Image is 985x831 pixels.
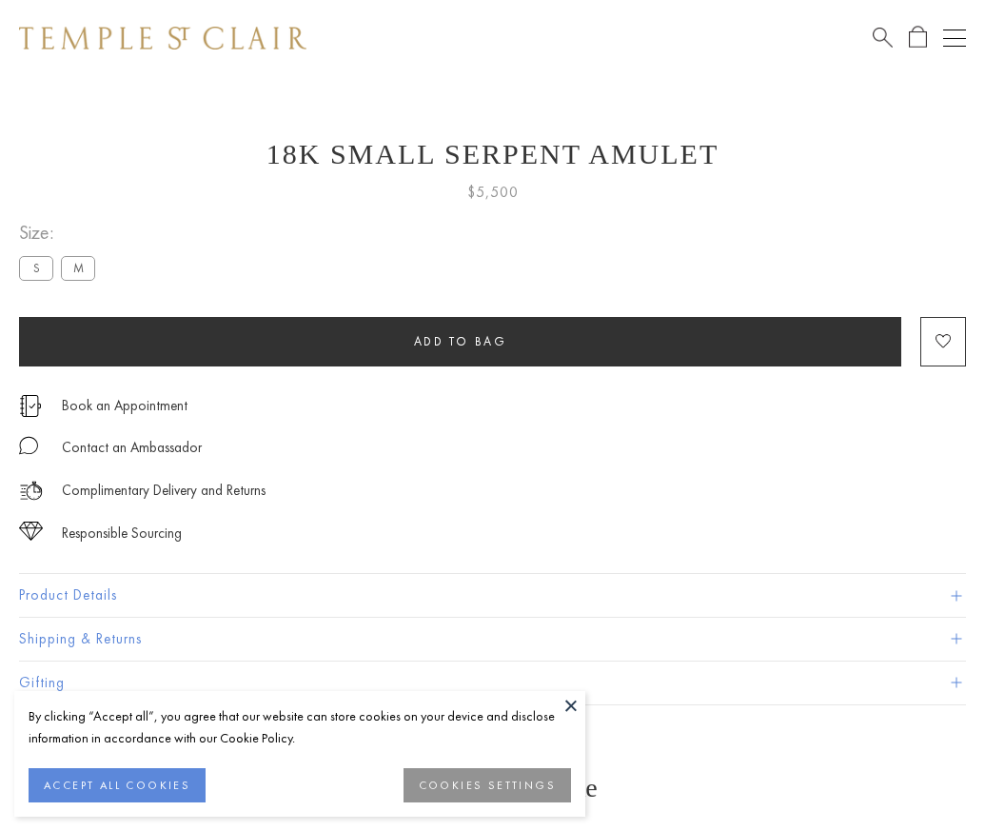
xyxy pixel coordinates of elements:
[19,436,38,455] img: MessageIcon-01_2.svg
[873,26,893,49] a: Search
[19,217,103,248] span: Size:
[909,26,927,49] a: Open Shopping Bag
[19,479,43,503] img: icon_delivery.svg
[62,436,202,460] div: Contact an Ambassador
[467,180,519,205] span: $5,500
[61,256,95,280] label: M
[19,395,42,417] img: icon_appointment.svg
[29,768,206,802] button: ACCEPT ALL COOKIES
[404,768,571,802] button: COOKIES SETTINGS
[19,618,966,661] button: Shipping & Returns
[943,27,966,49] button: Open navigation
[19,574,966,617] button: Product Details
[62,479,266,503] p: Complimentary Delivery and Returns
[414,333,507,349] span: Add to bag
[62,522,182,545] div: Responsible Sourcing
[19,317,901,366] button: Add to bag
[19,138,966,170] h1: 18K Small Serpent Amulet
[19,256,53,280] label: S
[62,395,187,416] a: Book an Appointment
[19,27,306,49] img: Temple St. Clair
[19,662,966,704] button: Gifting
[19,522,43,541] img: icon_sourcing.svg
[29,705,571,749] div: By clicking “Accept all”, you agree that our website can store cookies on your device and disclos...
